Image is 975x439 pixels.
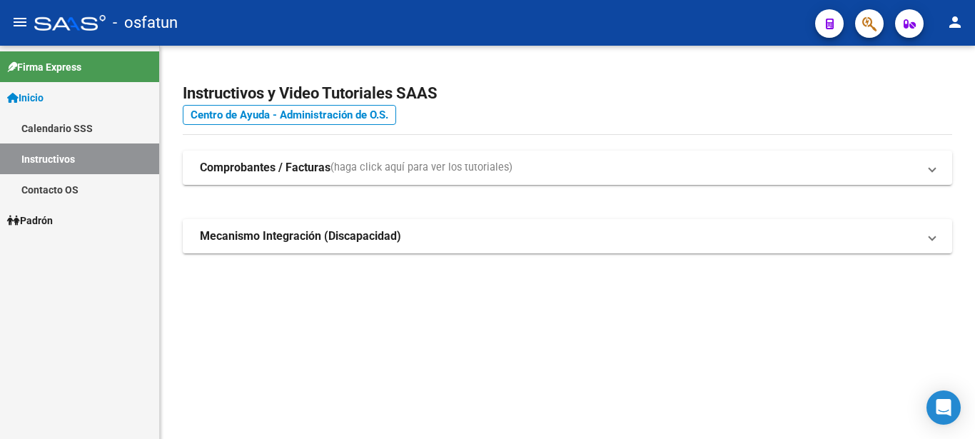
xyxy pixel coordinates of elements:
span: (haga click aquí para ver los tutoriales) [330,160,512,176]
div: Open Intercom Messenger [926,390,961,425]
span: Inicio [7,90,44,106]
strong: Comprobantes / Facturas [200,160,330,176]
mat-icon: person [946,14,964,31]
span: Padrón [7,213,53,228]
strong: Mecanismo Integración (Discapacidad) [200,228,401,244]
span: - osfatun [113,7,178,39]
h2: Instructivos y Video Tutoriales SAAS [183,80,952,107]
a: Centro de Ayuda - Administración de O.S. [183,105,396,125]
mat-expansion-panel-header: Mecanismo Integración (Discapacidad) [183,219,952,253]
span: Firma Express [7,59,81,75]
mat-icon: menu [11,14,29,31]
mat-expansion-panel-header: Comprobantes / Facturas(haga click aquí para ver los tutoriales) [183,151,952,185]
